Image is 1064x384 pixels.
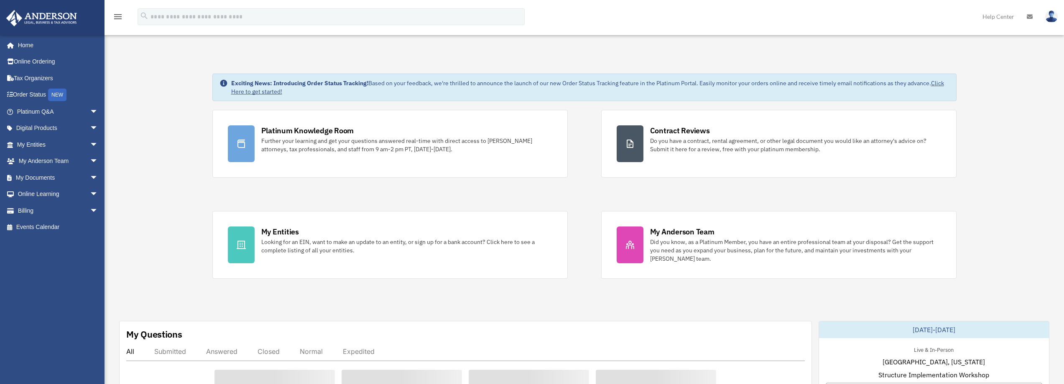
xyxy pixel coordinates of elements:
span: [GEOGRAPHIC_DATA], [US_STATE] [883,357,985,367]
a: Billingarrow_drop_down [6,202,111,219]
span: arrow_drop_down [90,136,107,153]
div: Did you know, as a Platinum Member, you have an entire professional team at your disposal? Get th... [650,238,941,263]
span: arrow_drop_down [90,103,107,120]
a: Home [6,37,107,53]
a: Online Ordering [6,53,111,70]
img: Anderson Advisors Platinum Portal [4,10,79,26]
div: Further your learning and get your questions answered real-time with direct access to [PERSON_NAM... [261,137,552,153]
a: My Anderson Teamarrow_drop_down [6,153,111,170]
a: My Anderson Team Did you know, as a Platinum Member, you have an entire professional team at your... [601,211,957,279]
div: My Questions [126,328,182,341]
div: All [126,347,134,356]
div: NEW [48,89,66,101]
div: Normal [300,347,323,356]
span: Structure Implementation Workshop [878,370,989,380]
a: My Documentsarrow_drop_down [6,169,111,186]
a: Order StatusNEW [6,86,111,104]
img: User Pic [1045,10,1058,23]
span: arrow_drop_down [90,186,107,203]
span: arrow_drop_down [90,169,107,186]
div: Expedited [343,347,375,356]
div: Closed [258,347,280,356]
div: Contract Reviews [650,125,710,136]
a: My Entitiesarrow_drop_down [6,136,111,153]
i: menu [113,12,123,22]
i: search [140,11,149,20]
div: Submitted [154,347,186,356]
div: Answered [206,347,237,356]
div: [DATE]-[DATE] [819,321,1049,338]
a: My Entities Looking for an EIN, want to make an update to an entity, or sign up for a bank accoun... [212,211,568,279]
a: Platinum Knowledge Room Further your learning and get your questions answered real-time with dire... [212,110,568,178]
a: Click Here to get started! [231,79,944,95]
a: Online Learningarrow_drop_down [6,186,111,203]
div: Live & In-Person [907,345,960,353]
a: Events Calendar [6,219,111,236]
div: My Entities [261,226,299,237]
a: menu [113,15,123,22]
a: Tax Organizers [6,70,111,86]
span: arrow_drop_down [90,120,107,137]
a: Platinum Q&Aarrow_drop_down [6,103,111,120]
span: arrow_drop_down [90,153,107,170]
strong: Exciting News: Introducing Order Status Tracking! [231,79,368,87]
span: arrow_drop_down [90,202,107,219]
div: Based on your feedback, we're thrilled to announce the launch of our new Order Status Tracking fe... [231,79,949,96]
div: Looking for an EIN, want to make an update to an entity, or sign up for a bank account? Click her... [261,238,552,254]
div: Platinum Knowledge Room [261,125,354,136]
div: My Anderson Team [650,226,714,237]
a: Contract Reviews Do you have a contract, rental agreement, or other legal document you would like... [601,110,957,178]
div: Do you have a contract, rental agreement, or other legal document you would like an attorney's ad... [650,137,941,153]
a: Digital Productsarrow_drop_down [6,120,111,137]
